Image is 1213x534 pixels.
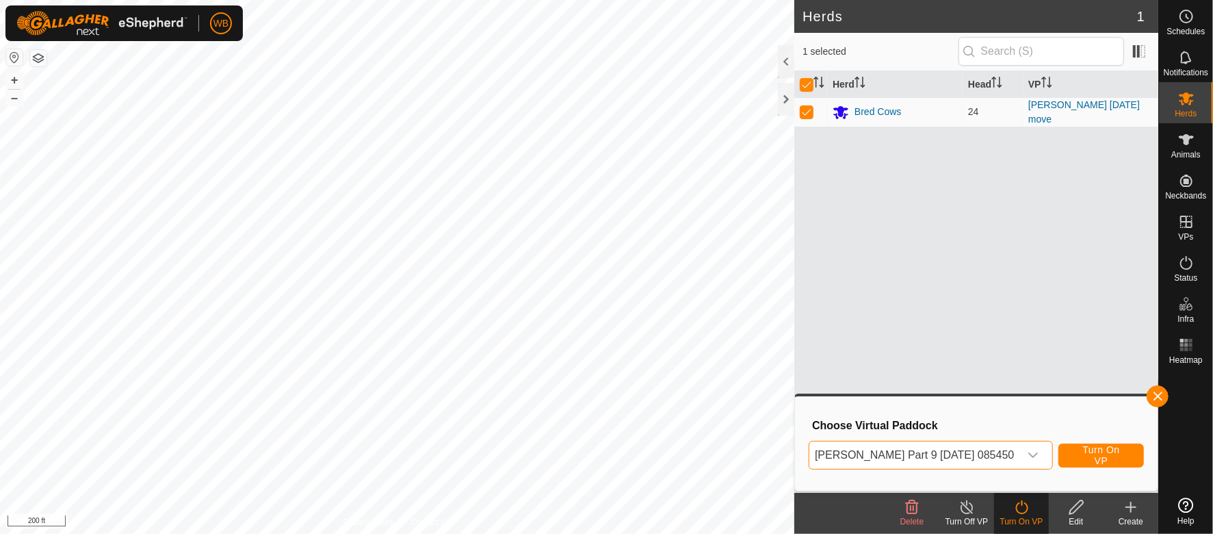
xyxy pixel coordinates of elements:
button: + [6,72,23,88]
a: Privacy Policy [343,516,395,529]
button: Map Layers [30,50,47,66]
a: Contact Us [410,516,451,529]
span: Heatmap [1169,356,1203,364]
p-sorticon: Activate to sort [991,79,1002,90]
img: Gallagher Logo [16,11,187,36]
th: VP [1023,71,1158,98]
span: Herds [1175,110,1197,118]
div: Edit [1049,516,1104,528]
div: Create [1104,516,1158,528]
span: 1 [1137,6,1145,27]
span: VPs [1178,233,1193,241]
div: Turn On VP [994,516,1049,528]
span: Sams Part 9 2025-08-10 085450 [809,442,1019,469]
span: Notifications [1164,68,1208,77]
a: Help [1159,492,1213,531]
a: [PERSON_NAME] [DATE] move [1028,99,1140,125]
p-sorticon: Activate to sort [1041,79,1052,90]
span: Infra [1177,315,1194,323]
div: Turn Off VP [939,516,994,528]
span: Delete [900,517,924,526]
span: WB [213,16,229,31]
span: Status [1174,274,1197,282]
span: 24 [968,106,979,117]
th: Head [963,71,1023,98]
input: Search (S) [958,37,1124,66]
th: Herd [827,71,963,98]
span: Animals [1171,151,1201,159]
h2: Herds [803,8,1137,25]
span: Turn On VP [1075,444,1127,466]
p-sorticon: Activate to sort [813,79,824,90]
h3: Choose Virtual Paddock [812,419,1144,432]
span: Schedules [1166,27,1205,36]
button: – [6,90,23,106]
span: Neckbands [1165,192,1206,200]
button: Turn On VP [1058,444,1144,468]
span: 1 selected [803,44,958,59]
span: Help [1177,517,1195,525]
p-sorticon: Activate to sort [855,79,865,90]
div: Bred Cows [855,105,901,119]
button: Reset Map [6,49,23,66]
div: dropdown trigger [1019,442,1047,469]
